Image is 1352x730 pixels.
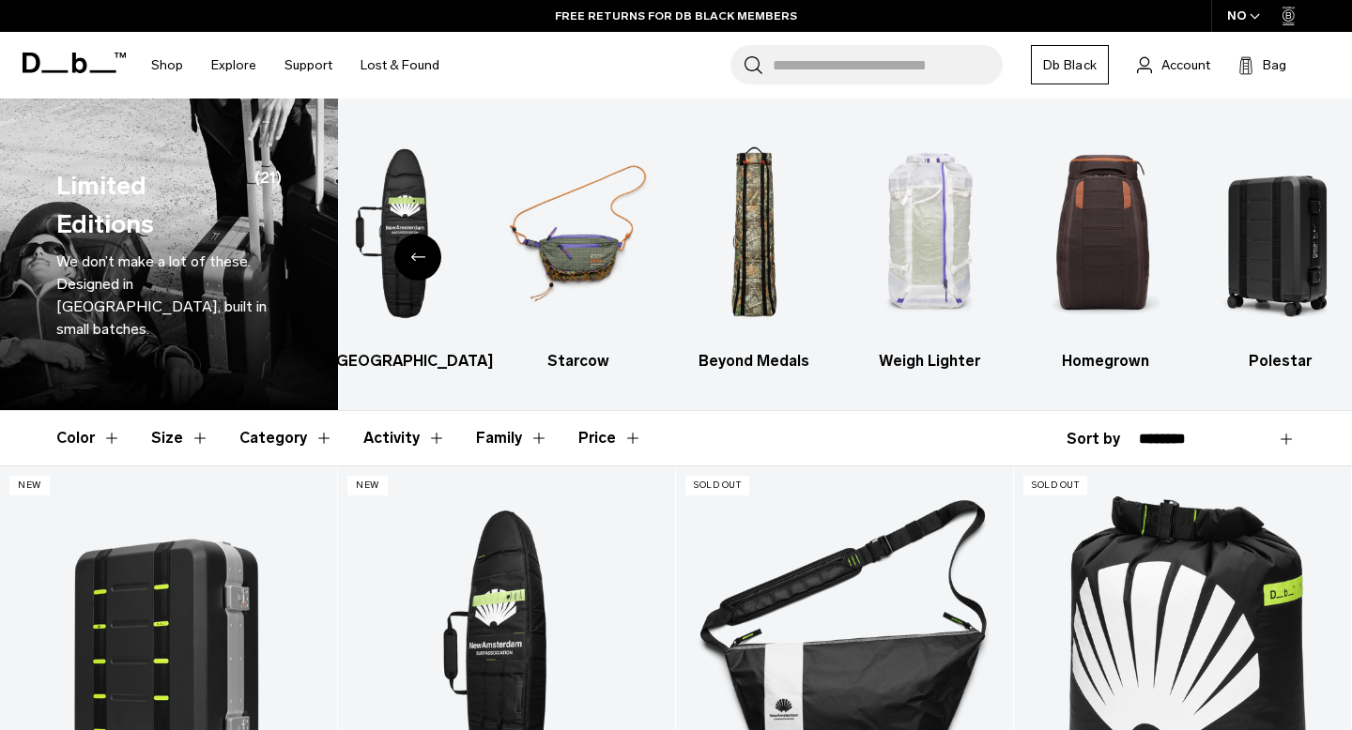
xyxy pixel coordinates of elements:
[1034,127,1176,341] img: Db
[56,167,248,243] h1: Limited Editions
[1209,127,1352,373] a: Db Polestar
[331,127,474,341] img: Db
[56,251,282,341] p: We don’t make a lot of these. Designed in [GEOGRAPHIC_DATA], built in small batches.
[394,234,441,281] div: Previous slide
[56,411,121,465] button: Toggle Filter
[1034,350,1176,373] h3: Homegrown
[1034,127,1176,373] li: 5 / 6
[239,411,333,465] button: Toggle Filter
[1034,127,1176,373] a: Db Homegrown
[507,127,650,373] a: Db Starcow
[1209,350,1352,373] h3: Polestar
[578,411,642,465] button: Toggle Price
[1137,53,1210,76] a: Account
[507,127,650,373] li: 2 / 6
[858,127,1001,373] li: 4 / 6
[1238,53,1286,76] button: Bag
[683,127,825,373] a: Db Beyond Medals
[254,167,282,243] span: (21)
[1031,45,1109,84] a: Db Black
[507,127,650,341] img: Db
[9,476,50,495] p: New
[363,411,446,465] button: Toggle Filter
[331,127,474,373] a: Db [GEOGRAPHIC_DATA]
[347,476,388,495] p: New
[858,350,1001,373] h3: Weigh Lighter
[151,411,209,465] button: Toggle Filter
[137,32,453,99] nav: Main Navigation
[683,127,825,341] img: Db
[284,32,332,99] a: Support
[683,350,825,373] h3: Beyond Medals
[211,32,256,99] a: Explore
[858,127,1001,341] img: Db
[1023,476,1087,495] p: Sold Out
[476,411,548,465] button: Toggle Filter
[331,127,474,373] li: 1 / 6
[858,127,1001,373] a: Db Weigh Lighter
[555,8,797,24] a: FREE RETURNS FOR DB BLACK MEMBERS
[361,32,439,99] a: Lost & Found
[1263,55,1286,75] span: Bag
[1161,55,1210,75] span: Account
[1209,127,1352,373] li: 6 / 6
[331,350,474,373] h3: [GEOGRAPHIC_DATA]
[507,350,650,373] h3: Starcow
[685,476,749,495] p: Sold Out
[683,127,825,373] li: 3 / 6
[151,32,183,99] a: Shop
[1209,127,1352,341] img: Db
